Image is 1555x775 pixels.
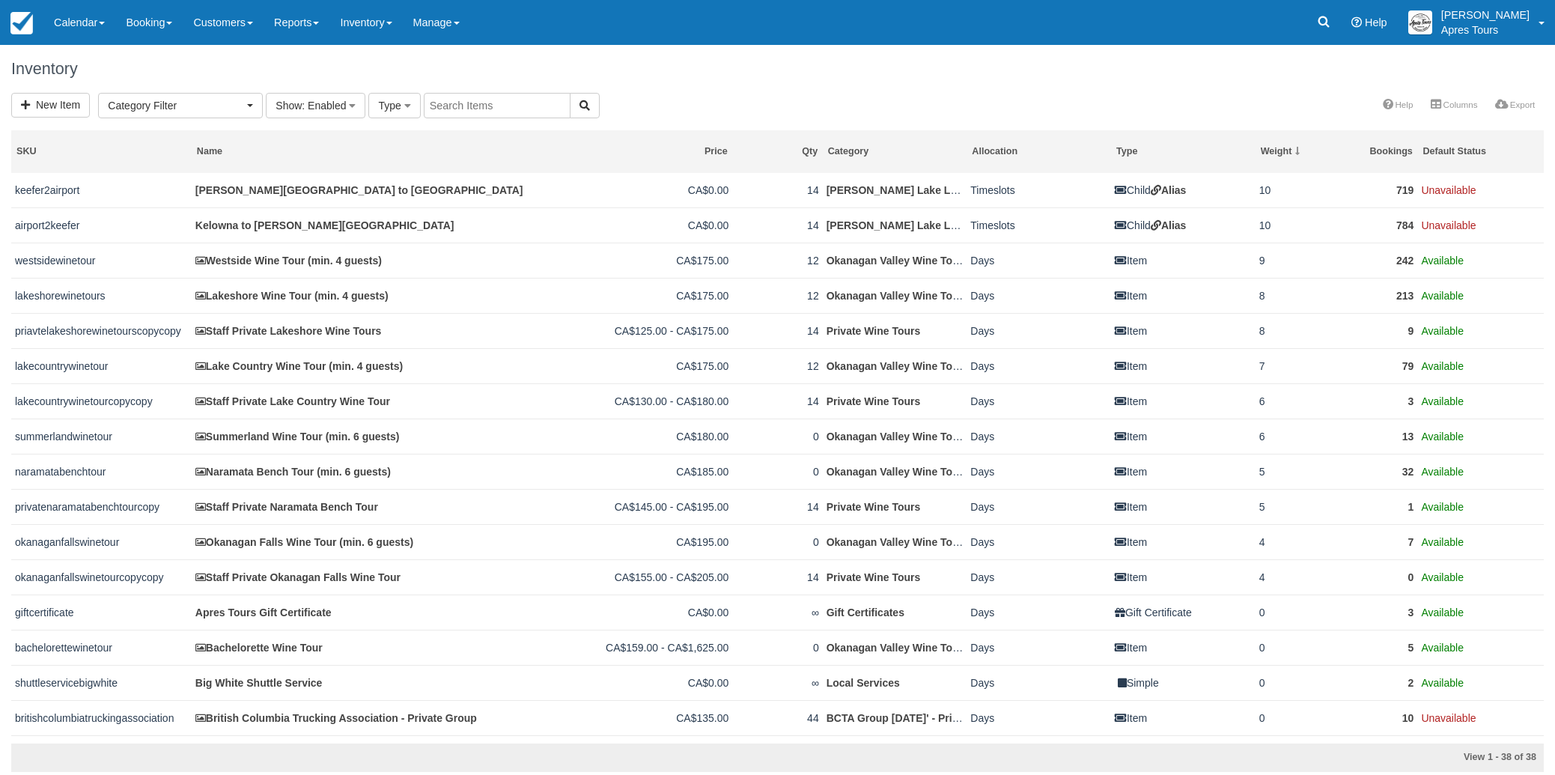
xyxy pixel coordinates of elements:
[1116,145,1250,158] div: Type
[967,700,1111,735] td: Days
[1402,466,1414,478] a: 32
[192,383,553,419] td: Staff Private Lake Country Wine Tour
[1256,348,1327,383] td: 7
[1327,243,1417,278] td: 242
[823,665,967,700] td: Local Services
[1417,419,1544,454] td: Available
[823,735,967,771] td: Keefer Lake Lodge Shuttle Service
[552,348,732,383] td: CA$175.00
[1111,173,1256,208] td: Child Alias
[1421,571,1464,583] span: Available
[1111,595,1256,630] td: Gift Certificate
[552,700,732,735] td: CA$135.00
[552,454,732,489] td: CA$185.00
[1417,595,1544,630] td: Available
[11,489,192,524] td: privatenaramatabenchtourcopy
[302,100,346,112] span: : Enabled
[1417,278,1544,313] td: Available
[823,243,967,278] td: Okanagan Valley Wine Tours
[827,642,969,654] a: Okanagan Valley Wine Tours
[967,383,1111,419] td: Days
[827,466,969,478] a: Okanagan Valley Wine Tours
[98,93,263,118] button: Category Filter
[276,100,302,112] span: Show
[1408,607,1414,619] a: 3
[11,559,192,595] td: okanaganfallswinetourcopycopy
[1327,348,1417,383] td: 79
[737,145,818,158] div: Qty
[732,630,822,665] td: 0
[11,60,1544,78] h1: Inventory
[11,243,192,278] td: westsidewinetour
[823,173,967,208] td: Keefer Lake Lodge Shuttle Service
[1421,677,1464,689] span: Available
[823,278,967,313] td: Okanagan Valley Wine Tours
[557,145,727,158] div: Price
[1327,630,1417,665] td: 5
[1111,700,1256,735] td: Item
[1417,313,1544,348] td: Available
[1421,431,1464,443] span: Available
[195,607,332,619] a: Apres Tours Gift Certificate
[1256,595,1327,630] td: 0
[1111,665,1256,700] td: Simple
[1256,559,1327,595] td: 4
[732,313,822,348] td: 14
[1408,501,1414,513] a: 1
[732,595,822,630] td: ∞
[823,419,967,454] td: Okanagan Valley Wine Tours
[195,501,378,513] a: Staff Private Naramata Bench Tour
[1327,383,1417,419] td: 3
[1256,243,1327,278] td: 9
[192,207,553,243] td: Kelowna to Keefer Lake Lodge Resort
[552,383,732,419] td: CA$130.00 - CA$180.00
[378,100,401,112] span: Type
[967,630,1111,665] td: Days
[192,735,553,771] td: Bus
[732,419,822,454] td: 0
[1421,501,1464,513] span: Available
[823,348,967,383] td: Okanagan Valley Wine Tours
[1256,278,1327,313] td: 8
[1374,94,1422,115] a: Help
[1111,313,1256,348] td: Item
[827,360,969,372] a: Okanagan Valley Wine Tours
[1111,489,1256,524] td: Item
[1256,735,1327,771] td: 0
[552,595,732,630] td: CA$0.00
[1256,207,1327,243] td: 10
[1417,700,1544,735] td: Unavailable
[732,207,822,243] td: 14
[552,207,732,243] td: CA$0.00
[1151,184,1186,196] a: Alias
[192,595,553,630] td: Apres Tours Gift Certificate
[1256,454,1327,489] td: 5
[552,419,732,454] td: CA$180.00
[11,735,192,771] td: bus
[1256,665,1327,700] td: 0
[1396,255,1414,267] a: 242
[1421,255,1464,267] span: Available
[823,559,967,595] td: Private Wine Tours
[1327,419,1417,454] td: 13
[11,665,192,700] td: shuttleservicebigwhite
[1327,489,1417,524] td: 1
[827,501,921,513] a: Private Wine Tours
[967,665,1111,700] td: Days
[552,489,732,524] td: CA$145.00 - CA$195.00
[1327,595,1417,630] td: 3
[823,700,967,735] td: BCTA Group Friday June 9th 2023' - Private Group
[823,595,967,630] td: Gift Certificates
[1111,419,1256,454] td: Item
[192,559,553,595] td: Staff Private Okanagan Falls Wine Tour
[1327,278,1417,313] td: 213
[1408,10,1432,34] img: A1
[368,93,420,118] button: Type
[11,454,192,489] td: naramatabenchtour
[11,524,192,559] td: okanaganfallswinetour
[195,712,477,724] a: British Columbia Trucking Association - Private Group
[732,700,822,735] td: 44
[1421,607,1464,619] span: Available
[1417,489,1544,524] td: Available
[1417,383,1544,419] td: Available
